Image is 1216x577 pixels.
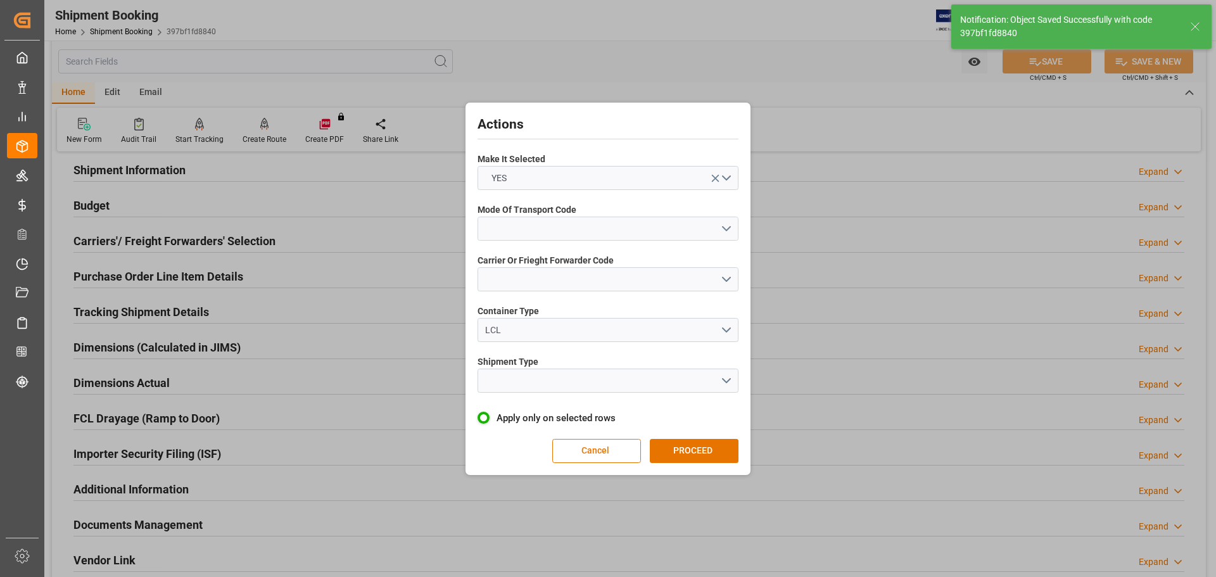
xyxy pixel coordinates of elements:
[478,369,738,393] button: open menu
[478,267,738,291] button: open menu
[478,115,738,135] h2: Actions
[478,305,539,318] span: Container Type
[478,254,614,267] span: Carrier Or Frieght Forwarder Code
[478,203,576,217] span: Mode Of Transport Code
[478,153,545,166] span: Make It Selected
[485,172,513,185] span: YES
[960,13,1178,40] div: Notification: Object Saved Successfully with code 397bf1fd8840
[478,217,738,241] button: open menu
[478,355,538,369] span: Shipment Type
[485,324,721,337] div: LCL
[552,439,641,463] button: Cancel
[478,410,738,426] label: Apply only on selected rows
[650,439,738,463] button: PROCEED
[478,166,738,190] button: open menu
[478,318,738,342] button: open menu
